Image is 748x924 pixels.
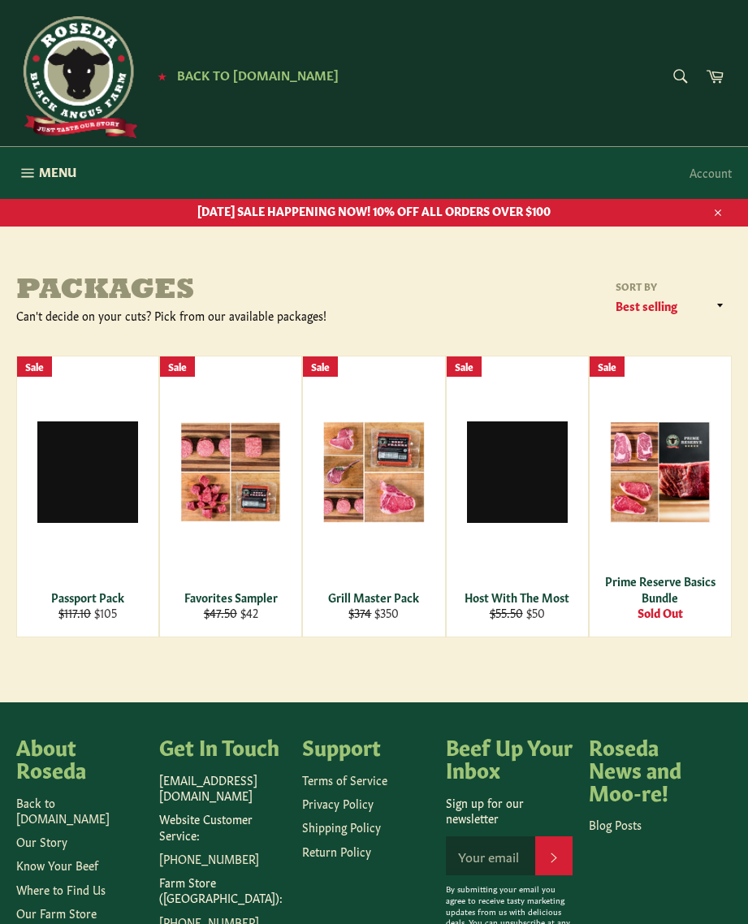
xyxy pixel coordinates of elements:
a: Terms of Service [302,771,387,788]
s: $55.50 [490,604,523,620]
h4: About Roseda [16,735,143,779]
a: Privacy Policy [302,795,374,811]
a: Our Farm Store [16,905,97,921]
div: $42 [171,605,292,620]
a: Know Your Beef [16,857,98,873]
span: ★ [158,69,166,82]
h4: Get In Touch [159,735,286,758]
label: Sort by [610,279,732,293]
a: Host With The Most Host With The Most $55.50 $50 [446,356,589,637]
div: $350 [313,605,435,620]
div: Sale [17,356,52,377]
a: Shipping Policy [302,818,381,835]
div: Grill Master Pack [313,589,435,605]
p: [EMAIL_ADDRESS][DOMAIN_NAME] [159,772,286,804]
img: Roseda Beef [16,16,138,138]
h1: Packages [16,275,374,308]
span: Back to [DOMAIN_NAME] [177,66,339,83]
s: $47.50 [204,604,237,620]
h4: Support [302,735,429,758]
div: Sale [447,356,482,377]
a: Blog Posts [589,816,642,832]
s: $117.10 [58,604,91,620]
div: Passport Pack [28,589,149,605]
div: Sale [303,356,338,377]
a: ★ Back to [DOMAIN_NAME] [149,69,339,82]
div: Favorites Sampler [171,589,292,605]
p: Website Customer Service: [159,811,286,843]
s: $374 [348,604,371,620]
a: Grill Master Pack Grill Master Pack $374 $350 [302,356,445,637]
div: Can't decide on your cuts? Pick from our available packages! [16,308,374,323]
a: Back to [DOMAIN_NAME] [16,794,110,826]
img: Prime Reserve Basics Bundle [610,421,711,523]
a: Our Story [16,833,67,849]
a: Account [681,149,740,196]
a: Return Policy [302,843,371,859]
div: $105 [28,605,149,620]
p: Sign up for our newsletter [446,795,573,827]
a: [PHONE_NUMBER] [159,850,259,866]
a: Prime Reserve Basics Bundle Prime Reserve Basics Bundle Sold Out [589,356,732,637]
h4: Roseda News and Moo-re! [589,735,716,802]
div: $50 [456,605,577,620]
p: Farm Store ([GEOGRAPHIC_DATA]): [159,874,286,906]
div: Host With The Most [456,589,577,605]
div: Prime Reserve Basics Bundle [599,573,720,605]
img: Grill Master Pack [323,421,424,523]
img: Favorites Sampler [180,422,281,522]
input: Your email [446,836,535,875]
a: Passport Pack Passport Pack $117.10 $105 [16,356,159,637]
span: Menu [39,163,76,180]
a: Favorites Sampler Favorites Sampler $47.50 $42 [159,356,302,637]
a: Where to Find Us [16,881,106,897]
div: Sale [160,356,195,377]
div: Sale [590,356,625,377]
h4: Beef Up Your Inbox [446,735,573,779]
div: Sold Out [599,605,720,620]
